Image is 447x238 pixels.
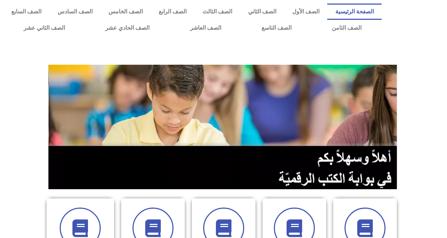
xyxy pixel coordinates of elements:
a: الصف الثالث [194,4,240,20]
a: الصف السابع [4,4,49,20]
a: الصف الخامس [100,4,151,20]
a: الصف الثاني عشر [4,20,85,36]
a: الصف الحادي عشر [85,20,170,36]
a: الصف الثامن [312,20,382,36]
a: الصف التاسع [241,20,312,36]
a: الصف السادس [49,4,100,20]
a: الصف الرابع [151,4,194,20]
a: الصف العاشر [170,20,241,36]
a: الصف الأول [284,4,327,20]
a: الصف الثاني [240,4,284,20]
a: الصفحة الرئيسية [327,4,382,20]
